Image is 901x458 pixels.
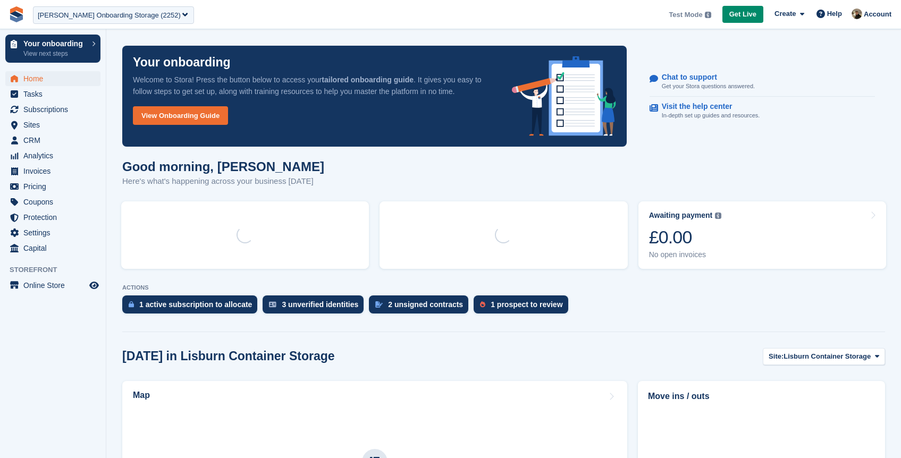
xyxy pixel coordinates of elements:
p: Get your Stora questions answered. [662,82,755,91]
h2: [DATE] in Lisburn Container Storage [122,349,335,363]
a: menu [5,71,100,86]
div: No open invoices [649,250,722,259]
a: Visit the help center In-depth set up guides and resources. [650,97,875,125]
a: 1 prospect to review [474,295,573,319]
h1: Good morning, [PERSON_NAME] [122,159,324,174]
img: verify_identity-adf6edd0f0f0b5bbfe63781bf79b02c33cf7c696d77639b501bdc392416b5a36.svg [269,301,276,308]
span: Create [774,9,796,19]
div: £0.00 [649,226,722,248]
span: Help [827,9,842,19]
img: icon-info-grey-7440780725fd019a000dd9b08b2336e03edf1995a4989e88bcd33f0948082b44.svg [705,12,711,18]
img: stora-icon-8386f47178a22dfd0bd8f6a31ec36ba5ce8667c1dd55bd0f319d3a0aa187defe.svg [9,6,24,22]
span: Lisburn Container Storage [784,351,871,362]
p: Your onboarding [23,40,87,47]
a: Your onboarding View next steps [5,35,100,63]
div: Awaiting payment [649,211,713,220]
a: Preview store [88,279,100,292]
h2: Map [133,391,150,400]
a: Awaiting payment £0.00 No open invoices [638,201,886,269]
img: Oliver Bruce [852,9,862,19]
p: Here's what's happening across your business [DATE] [122,175,324,188]
p: Chat to support [662,73,746,82]
span: Site: [769,351,784,362]
a: View Onboarding Guide [133,106,228,125]
a: menu [5,164,100,179]
p: In-depth set up guides and resources. [662,111,760,120]
strong: tailored onboarding guide [322,75,414,84]
div: 1 prospect to review [491,300,562,309]
span: Settings [23,225,87,240]
a: 3 unverified identities [263,295,369,319]
a: menu [5,117,100,132]
a: 1 active subscription to allocate [122,295,263,319]
span: Protection [23,210,87,225]
a: menu [5,148,100,163]
span: Invoices [23,164,87,179]
a: menu [5,241,100,256]
span: Sites [23,117,87,132]
a: menu [5,225,100,240]
span: Home [23,71,87,86]
span: Account [864,9,891,20]
span: Subscriptions [23,102,87,117]
div: 1 active subscription to allocate [139,300,252,309]
img: active_subscription_to_allocate_icon-d502201f5373d7db506a760aba3b589e785aa758c864c3986d89f69b8ff3... [129,301,134,308]
img: prospect-51fa495bee0391a8d652442698ab0144808aea92771e9ea1ae160a38d050c398.svg [480,301,485,308]
a: Get Live [722,6,763,23]
a: menu [5,87,100,101]
a: menu [5,194,100,209]
span: Tasks [23,87,87,101]
span: CRM [23,133,87,148]
p: Your onboarding [133,56,231,69]
button: Site: Lisburn Container Storage [763,348,885,366]
a: menu [5,210,100,225]
a: menu [5,133,100,148]
a: menu [5,102,100,117]
h2: Move ins / outs [648,390,875,403]
span: Online Store [23,278,87,293]
p: Welcome to Stora! Press the button below to access your . It gives you easy to follow steps to ge... [133,74,495,97]
div: 3 unverified identities [282,300,358,309]
a: menu [5,278,100,293]
span: Analytics [23,148,87,163]
span: Storefront [10,265,106,275]
a: Chat to support Get your Stora questions answered. [650,67,875,97]
p: View next steps [23,49,87,58]
span: Capital [23,241,87,256]
span: Test Mode [669,10,702,20]
a: 2 unsigned contracts [369,295,474,319]
span: Get Live [729,9,756,20]
div: [PERSON_NAME] Onboarding Storage (2252) [38,10,181,21]
span: Coupons [23,194,87,209]
p: Visit the help center [662,102,752,111]
div: 2 unsigned contracts [388,300,463,309]
img: icon-info-grey-7440780725fd019a000dd9b08b2336e03edf1995a4989e88bcd33f0948082b44.svg [715,213,721,219]
p: ACTIONS [122,284,885,291]
img: contract_signature_icon-13c848040528278c33f63329250d36e43548de30e8caae1d1a13099fd9432cc5.svg [375,301,383,308]
a: menu [5,179,100,194]
span: Pricing [23,179,87,194]
img: onboarding-info-6c161a55d2c0e0a8cae90662b2fe09162a5109e8cc188191df67fb4f79e88e88.svg [512,56,616,136]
